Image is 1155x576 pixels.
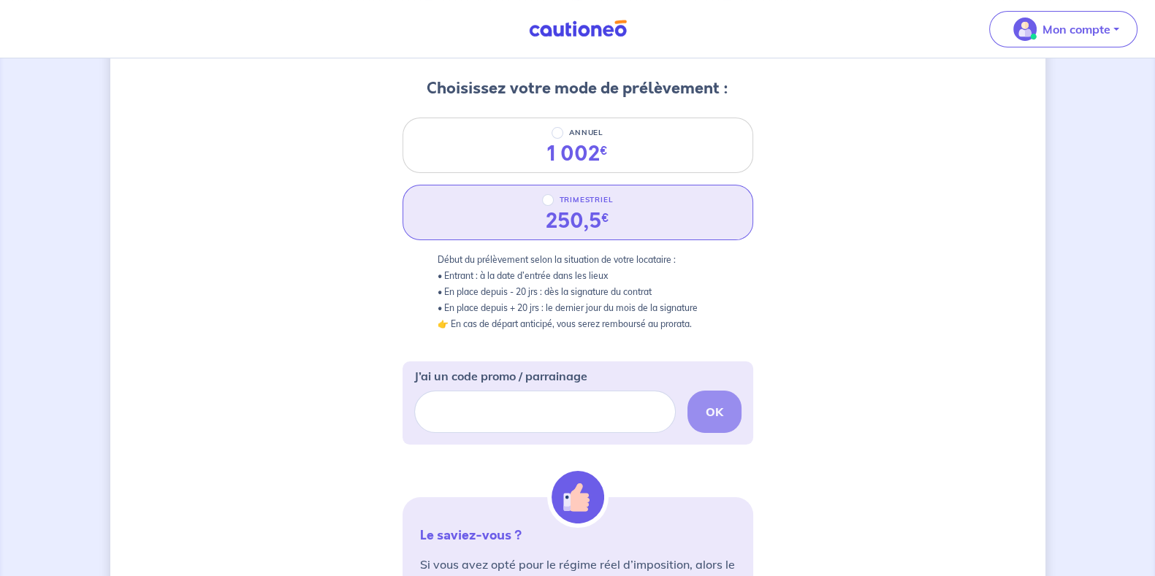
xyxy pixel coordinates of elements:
[600,142,608,159] sup: €
[1042,20,1110,38] p: Mon compte
[523,20,633,38] img: Cautioneo
[560,191,614,209] p: TRIMESTRIEL
[552,471,604,523] img: illu_alert_hand.svg
[546,209,609,234] div: 250,5
[569,124,603,142] p: ANNUEL
[547,142,608,166] div: 1 002
[414,367,587,385] p: J’ai un code promo / parrainage
[1013,18,1037,41] img: illu_account_valid_menu.svg
[427,77,728,100] h3: Choisissez votre mode de prélèvement :
[438,252,718,332] p: Début du prélèvement selon la situation de votre locataire : • Entrant : à la date d’entrée dans ...
[601,210,609,226] sup: €
[989,11,1137,47] button: illu_account_valid_menu.svgMon compte
[420,526,736,544] p: Le saviez-vous ?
